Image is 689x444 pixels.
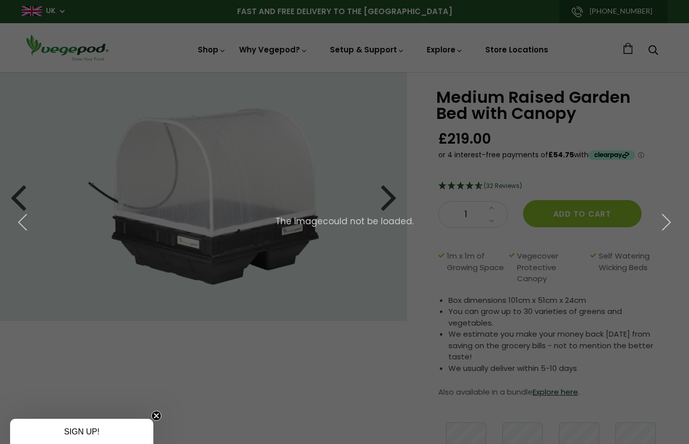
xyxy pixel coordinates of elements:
[644,195,689,250] button: Next (Right arrow key)
[275,215,323,227] a: The image
[64,427,99,436] span: SIGN UP!
[4,215,685,228] div: could not be loaded.
[10,419,153,444] div: SIGN UP!Close teaser
[151,411,161,421] button: Close teaser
